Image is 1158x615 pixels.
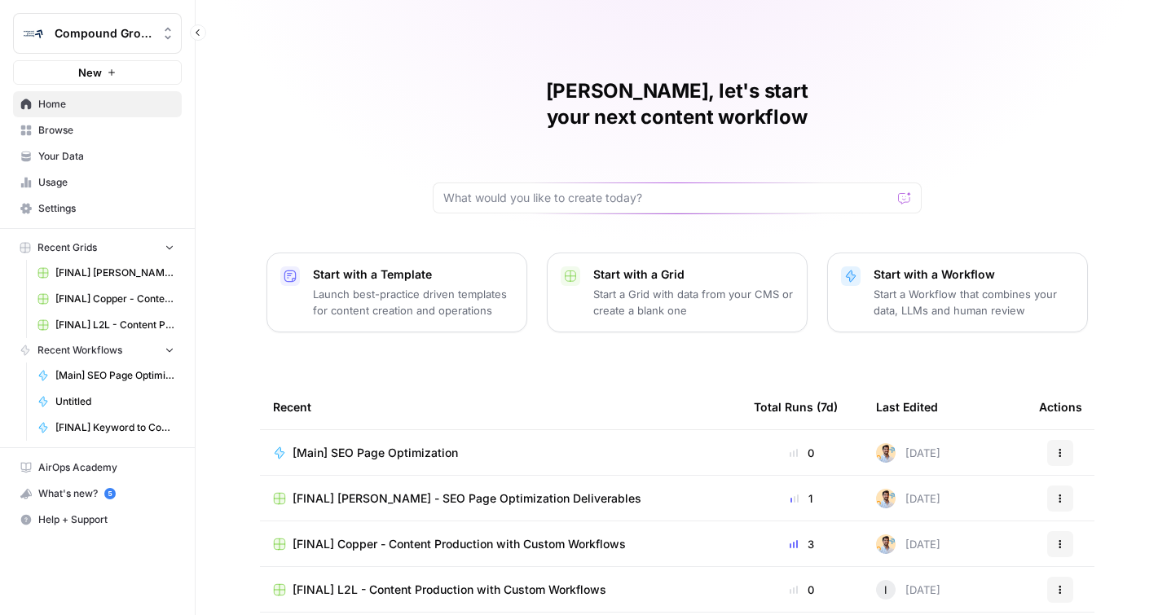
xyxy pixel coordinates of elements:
span: Usage [38,175,174,190]
div: What's new? [14,481,181,506]
div: [DATE] [876,489,940,508]
span: Your Data [38,149,174,164]
input: What would you like to create today? [443,190,892,206]
a: Settings [13,195,182,222]
p: Start a Workflow that combines your data, LLMs and human review [874,286,1074,318]
span: [FINAL] [PERSON_NAME] - SEO Page Optimization Deliverables [293,490,641,507]
a: [FINAL] L2L - Content Production with Custom Workflows [30,312,182,338]
div: Actions [1039,384,1082,429]
span: Recent Grids [37,240,97,255]
span: [FINAL] Keyword to Content Brief - EDITED FOR COPPER [55,420,174,435]
span: [FINAL] L2L - Content Production with Custom Workflows [293,582,606,598]
a: [Main] SEO Page Optimization [273,445,728,461]
button: Recent Grids [13,235,182,260]
span: New [78,64,102,81]
div: Total Runs (7d) [754,384,838,429]
span: Browse [38,123,174,138]
text: 5 [108,490,112,498]
a: Your Data [13,143,182,169]
span: [FINAL] [PERSON_NAME] - SEO Page Optimization Deliverables [55,266,174,280]
div: [DATE] [876,534,940,554]
a: [FINAL] L2L - Content Production with Custom Workflows [273,582,728,598]
a: [FINAL] [PERSON_NAME] - SEO Page Optimization Deliverables [273,490,728,507]
div: 0 [754,582,850,598]
a: Untitled [30,389,182,415]
button: New [13,60,182,85]
p: Start with a Grid [593,266,794,283]
span: Compound Growth [55,25,153,42]
a: AirOps Academy [13,455,182,481]
a: [FINAL] [PERSON_NAME] - SEO Page Optimization Deliverables [30,260,182,286]
a: Browse [13,117,182,143]
button: Help + Support [13,507,182,533]
img: lbvmmv95rfn6fxquksmlpnk8be0v [876,534,896,554]
a: [FINAL] Copper - Content Production with Custom Workflows [273,536,728,552]
div: [DATE] [876,443,940,463]
h1: [PERSON_NAME], let's start your next content workflow [433,78,922,130]
div: Recent [273,384,728,429]
a: [FINAL] Copper - Content Production with Custom Workflows [30,286,182,312]
span: Untitled [55,394,174,409]
span: Help + Support [38,512,174,527]
span: Home [38,97,174,112]
button: Workspace: Compound Growth [13,13,182,54]
a: Usage [13,169,182,195]
button: What's new? 5 [13,481,182,507]
span: [FINAL] L2L - Content Production with Custom Workflows [55,318,174,332]
div: 0 [754,445,850,461]
div: 3 [754,536,850,552]
p: Start with a Template [313,266,513,283]
a: [Main] SEO Page Optimization [30,362,182,389]
span: [FINAL] Copper - Content Production with Custom Workflows [293,536,626,552]
button: Start with a WorkflowStart a Workflow that combines your data, LLMs and human review [827,253,1088,332]
p: Start with a Workflow [874,266,1074,283]
button: Start with a TemplateLaunch best-practice driven templates for content creation and operations [266,253,527,332]
a: 5 [104,488,116,499]
div: Last Edited [876,384,938,429]
button: Recent Workflows [13,338,182,362]
a: Home [13,91,182,117]
span: [FINAL] Copper - Content Production with Custom Workflows [55,292,174,306]
a: [FINAL] Keyword to Content Brief - EDITED FOR COPPER [30,415,182,441]
p: Start a Grid with data from your CMS or create a blank one [593,286,794,318]
span: [Main] SEO Page Optimization [293,445,458,461]
span: Recent Workflows [37,343,122,358]
span: I [884,582,887,598]
img: Compound Growth Logo [19,19,48,48]
div: 1 [754,490,850,507]
p: Launch best-practice driven templates for content creation and operations [313,286,513,318]
div: [DATE] [876,580,940,600]
button: Start with a GridStart a Grid with data from your CMS or create a blank one [547,253,808,332]
span: AirOps Academy [38,460,174,475]
img: lbvmmv95rfn6fxquksmlpnk8be0v [876,443,896,463]
img: lbvmmv95rfn6fxquksmlpnk8be0v [876,489,896,508]
span: [Main] SEO Page Optimization [55,368,174,383]
span: Settings [38,201,174,216]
